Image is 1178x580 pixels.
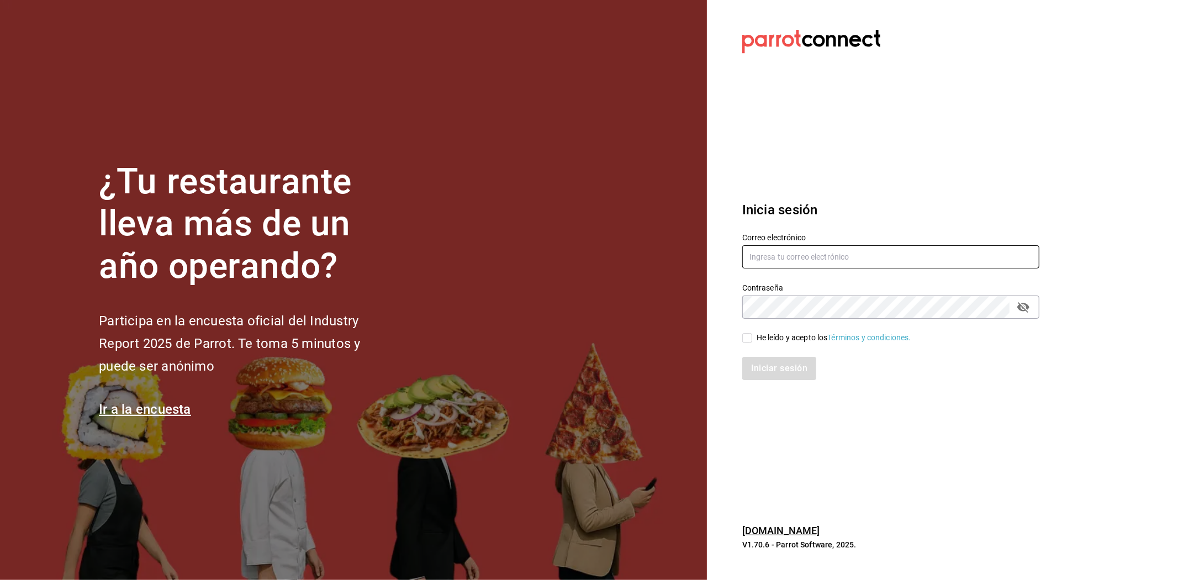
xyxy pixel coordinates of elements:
a: [DOMAIN_NAME] [742,525,820,536]
input: Ingresa tu correo electrónico [742,245,1039,268]
label: Correo electrónico [742,234,1039,241]
label: Contraseña [742,284,1039,292]
h1: ¿Tu restaurante lleva más de un año operando? [99,161,397,288]
p: V1.70.6 - Parrot Software, 2025. [742,539,1039,550]
div: He leído y acepto los [757,332,911,344]
a: Términos y condiciones. [828,333,911,342]
h3: Inicia sesión [742,200,1039,220]
button: passwordField [1014,298,1033,317]
h2: Participa en la encuesta oficial del Industry Report 2025 de Parrot. Te toma 5 minutos y puede se... [99,310,397,377]
a: Ir a la encuesta [99,402,191,417]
